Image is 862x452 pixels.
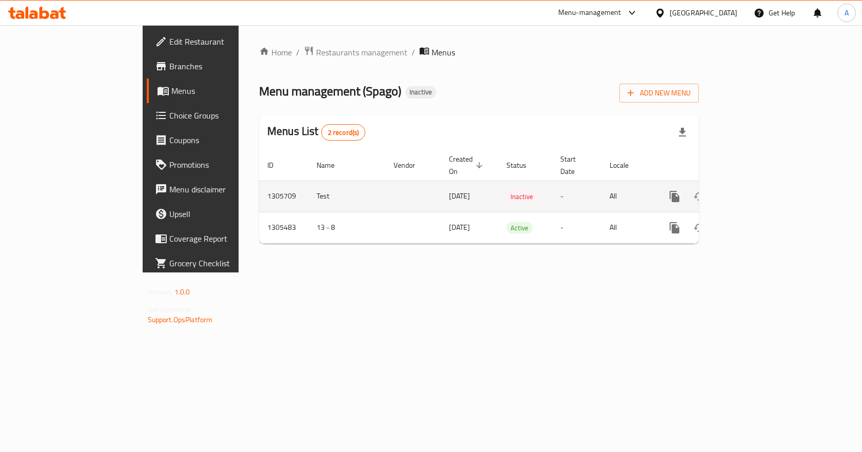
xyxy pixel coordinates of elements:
button: more [662,215,687,240]
div: [GEOGRAPHIC_DATA] [670,7,737,18]
td: Test [308,181,385,212]
span: [DATE] [449,221,470,234]
table: enhanced table [259,150,769,244]
span: Version: [148,285,173,299]
span: Get support on: [148,303,195,316]
a: Menu disclaimer [147,177,287,202]
button: more [662,184,687,209]
td: All [601,181,654,212]
span: Promotions [169,159,279,171]
a: Restaurants management [304,46,407,59]
span: Menu disclaimer [169,183,279,195]
span: Vendor [394,159,428,171]
span: 2 record(s) [322,128,365,137]
div: Inactive [506,190,537,203]
span: Name [317,159,348,171]
div: Total records count [321,124,366,141]
th: Actions [654,150,769,181]
span: ID [267,159,287,171]
a: Menus [147,78,287,103]
div: Inactive [405,86,436,99]
a: Grocery Checklist [147,251,287,276]
a: Edit Restaurant [147,29,287,54]
span: Created On [449,153,486,178]
span: A [845,7,849,18]
span: Upsell [169,208,279,220]
span: Menus [432,46,455,58]
span: Locale [610,159,642,171]
td: All [601,212,654,243]
span: Add New Menu [628,87,691,100]
span: Inactive [405,88,436,96]
span: Restaurants management [316,46,407,58]
span: Active [506,222,533,234]
span: Coverage Report [169,232,279,245]
span: Menus [171,85,279,97]
a: Branches [147,54,287,78]
nav: breadcrumb [259,46,699,59]
span: Inactive [506,191,537,203]
span: 1.0.0 [174,285,190,299]
li: / [296,46,300,58]
span: Status [506,159,540,171]
span: Start Date [560,153,589,178]
td: - [552,212,601,243]
li: / [412,46,415,58]
a: Coupons [147,128,287,152]
a: Support.OpsPlatform [148,313,213,326]
button: Add New Menu [619,84,699,103]
span: Edit Restaurant [169,35,279,48]
button: Change Status [687,215,712,240]
span: Coupons [169,134,279,146]
h2: Menus List [267,124,365,141]
span: Grocery Checklist [169,257,279,269]
a: Upsell [147,202,287,226]
td: - [552,181,601,212]
td: 13 - 8 [308,212,385,243]
div: Menu-management [558,7,621,19]
a: Coverage Report [147,226,287,251]
div: Export file [670,120,695,145]
span: Choice Groups [169,109,279,122]
span: Menu management ( Spago ) [259,80,401,103]
span: [DATE] [449,189,470,203]
a: Promotions [147,152,287,177]
a: Choice Groups [147,103,287,128]
span: Branches [169,60,279,72]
